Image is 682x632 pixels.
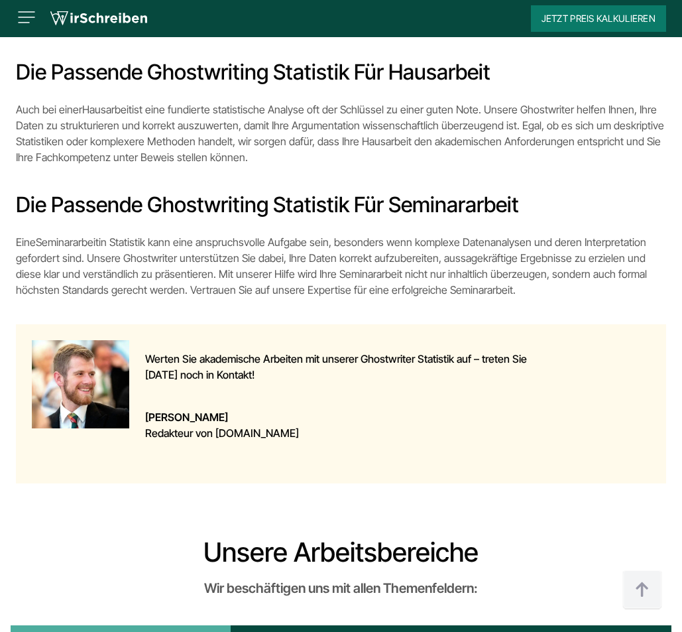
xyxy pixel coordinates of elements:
[16,192,666,218] h3: Die passende Ghostwriting Statistik für Seminararbeit
[32,340,129,428] img: Heinrich Pethke
[82,103,132,116] a: Hausarbeit
[16,59,666,86] h3: Die passende Ghostwriting Statistik für Hausarbeit
[50,9,147,29] img: logo wirschreiben
[36,235,99,249] a: Seminararbeit
[11,537,671,568] h2: Unsere Arbeitsbereiche
[16,101,666,165] p: Auch bei einer ist eine fundierte statistische Analyse oft der Schlüssel zu einer guten Note. Uns...
[145,409,555,441] p: Redakteur von [DOMAIN_NAME]
[16,7,37,28] img: Menu open
[531,5,666,32] button: Jetzt Preis kalkulieren
[145,409,555,425] strong: [PERSON_NAME]
[145,351,555,383] p: Werten Sie akademische Arbeiten mit unserer Ghostwriter Statistik auf – treten Sie [DATE] noch in...
[11,578,671,599] div: Wir beschäftigen uns mit allen Themenfeldern:
[622,570,662,610] img: button top
[16,234,666,298] p: Eine in Statistik kann eine anspruchsvolle Aufgabe sein, besonders wenn komplexe Datenanalysen un...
